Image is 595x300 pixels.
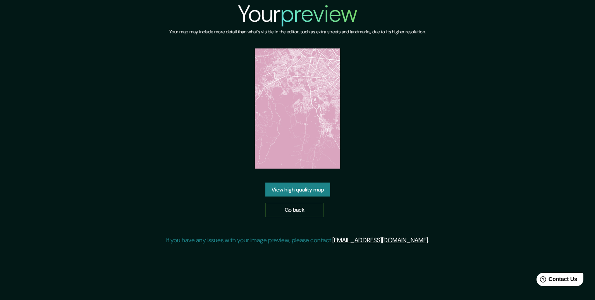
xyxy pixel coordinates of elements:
[169,28,426,36] h6: Your map may include more detail than what's visible in the editor, such as extra streets and lan...
[265,183,330,197] a: View high quality map
[526,270,586,291] iframe: Help widget launcher
[332,236,428,244] a: [EMAIL_ADDRESS][DOMAIN_NAME]
[265,203,324,217] a: Go back
[166,236,429,245] p: If you have any issues with your image preview, please contact .
[255,48,340,169] img: created-map-preview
